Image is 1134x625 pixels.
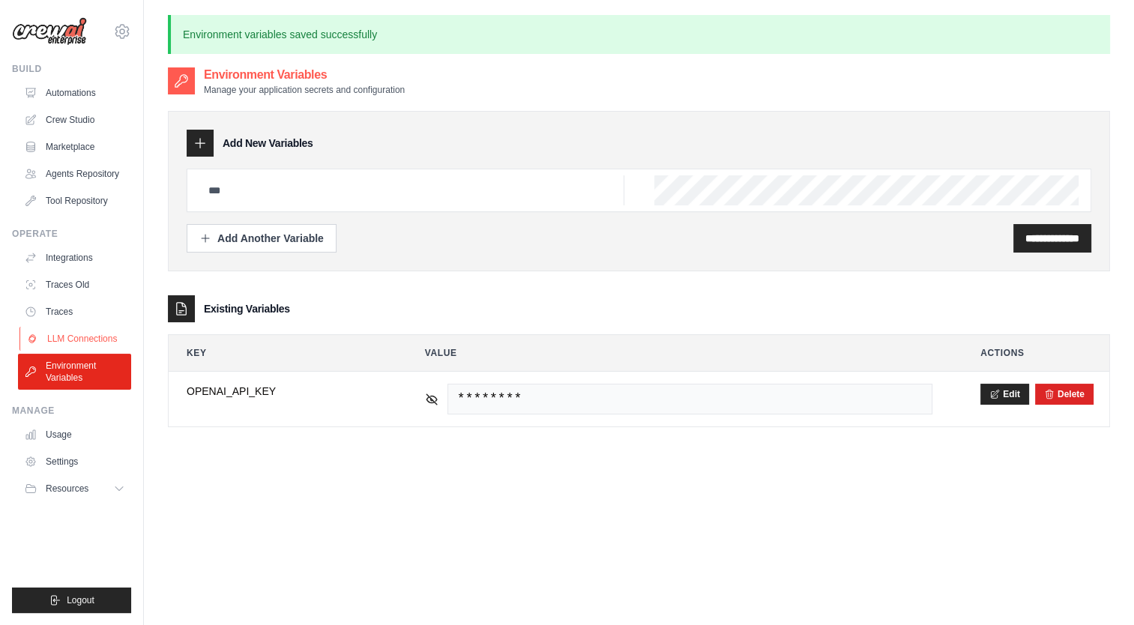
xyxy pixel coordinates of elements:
a: Tool Repository [18,189,131,213]
a: Traces [18,300,131,324]
a: Integrations [18,246,131,270]
button: Logout [12,588,131,613]
a: Usage [18,423,131,447]
button: Delete [1044,388,1085,400]
div: Operate [12,228,131,240]
div: Manage [12,405,131,417]
a: Traces Old [18,273,131,297]
h2: Environment Variables [204,66,405,84]
div: Add Another Variable [199,231,324,246]
a: Marketplace [18,135,131,159]
button: Resources [18,477,131,501]
button: Edit [980,384,1029,405]
th: Key [169,335,395,371]
p: Manage your application secrets and configuration [204,84,405,96]
div: Build [12,63,131,75]
span: Resources [46,483,88,495]
h3: Add New Variables [223,136,313,151]
a: Automations [18,81,131,105]
a: Crew Studio [18,108,131,132]
a: Settings [18,450,131,474]
span: Logout [67,594,94,606]
p: Environment variables saved successfully [168,15,1110,54]
span: OPENAI_API_KEY [187,384,377,399]
h3: Existing Variables [204,301,290,316]
a: Agents Repository [18,162,131,186]
a: Environment Variables [18,354,131,390]
th: Value [407,335,950,371]
img: Logo [12,17,87,46]
th: Actions [962,335,1109,371]
a: LLM Connections [19,327,133,351]
button: Add Another Variable [187,224,337,253]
